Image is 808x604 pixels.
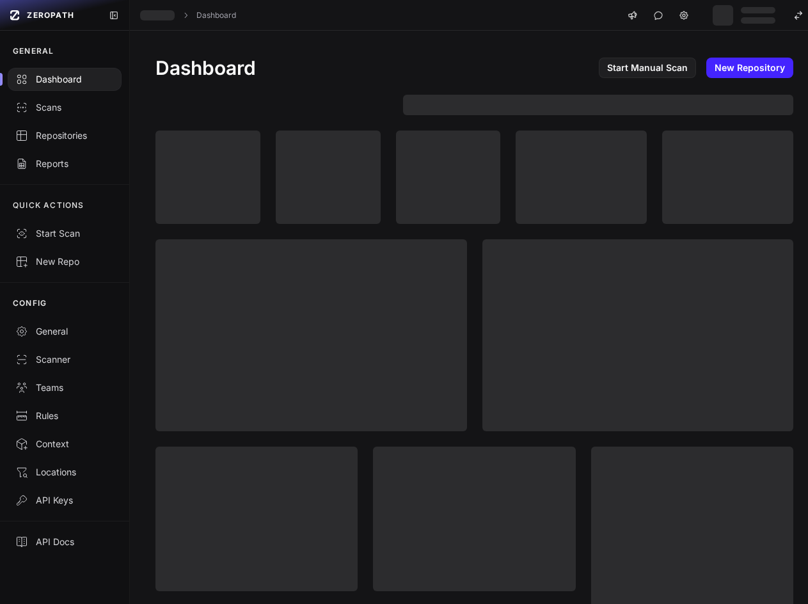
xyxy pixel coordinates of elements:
[15,438,114,450] div: Context
[13,46,54,56] p: GENERAL
[15,353,114,366] div: Scanner
[15,381,114,394] div: Teams
[706,58,793,78] a: New Repository
[15,536,114,548] div: API Docs
[155,56,256,79] h1: Dashboard
[15,409,114,422] div: Rules
[15,73,114,86] div: Dashboard
[599,58,696,78] a: Start Manual Scan
[15,129,114,142] div: Repositories
[27,10,74,20] span: ZEROPATH
[15,157,114,170] div: Reports
[15,227,114,240] div: Start Scan
[140,10,236,20] nav: breadcrumb
[15,101,114,114] div: Scans
[15,255,114,268] div: New Repo
[196,10,236,20] a: Dashboard
[15,325,114,338] div: General
[181,11,190,20] svg: chevron right,
[13,298,47,308] p: CONFIG
[15,494,114,507] div: API Keys
[13,200,84,211] p: QUICK ACTIONS
[15,466,114,479] div: Locations
[5,5,99,26] a: ZEROPATH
